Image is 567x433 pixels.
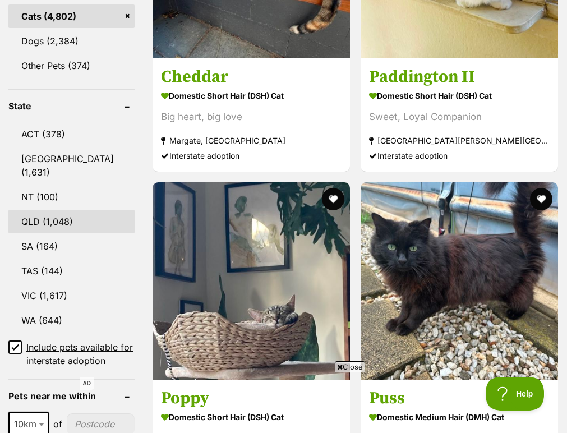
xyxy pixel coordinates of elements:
span: AD [80,377,94,390]
span: of [53,417,62,431]
a: Cats (4,802) [8,4,135,28]
h3: Puss [369,387,550,408]
iframe: Help Scout Beacon - Open [486,377,545,411]
strong: Domestic Short Hair (DSH) Cat [161,87,342,104]
a: SA (164) [8,234,135,258]
strong: Domestic Short Hair (DSH) Cat [369,87,550,104]
button: favourite [529,188,552,210]
a: TAS (144) [8,259,135,283]
div: Sweet, Loyal Companion [369,109,550,125]
a: NT (100) [8,185,135,209]
h3: Cheddar [161,66,342,87]
span: 10km [10,416,48,432]
strong: Margate, [GEOGRAPHIC_DATA] [161,133,342,148]
a: QLD (1,048) [8,210,135,233]
a: Cheddar Domestic Short Hair (DSH) Cat Big heart, big love Margate, [GEOGRAPHIC_DATA] Interstate a... [153,58,350,172]
a: ACT (378) [8,122,135,146]
span: Include pets available for interstate adoption [26,340,135,367]
img: Poppy - Domestic Short Hair (DSH) Cat [153,182,350,380]
iframe: Advertisement [80,377,488,427]
div: Interstate adoption [161,148,342,163]
button: favourite [322,188,344,210]
a: Paddington II Domestic Short Hair (DSH) Cat Sweet, Loyal Companion [GEOGRAPHIC_DATA][PERSON_NAME]... [361,58,558,172]
header: Pets near me within [8,391,135,401]
strong: Domestic Medium Hair (DMH) Cat [369,408,550,425]
header: State [8,101,135,111]
h3: Paddington II [369,66,550,87]
a: Dogs (2,384) [8,29,135,53]
span: Close [335,361,365,372]
strong: [GEOGRAPHIC_DATA][PERSON_NAME][GEOGRAPHIC_DATA] [369,133,550,148]
div: Big heart, big love [161,109,342,125]
a: Include pets available for interstate adoption [8,340,135,367]
div: Interstate adoption [369,148,550,163]
a: WA (644) [8,308,135,332]
img: Puss - Domestic Medium Hair (DMH) Cat [361,182,558,380]
a: VIC (1,617) [8,284,135,307]
a: [GEOGRAPHIC_DATA] (1,631) [8,147,135,184]
a: Other Pets (374) [8,54,135,77]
